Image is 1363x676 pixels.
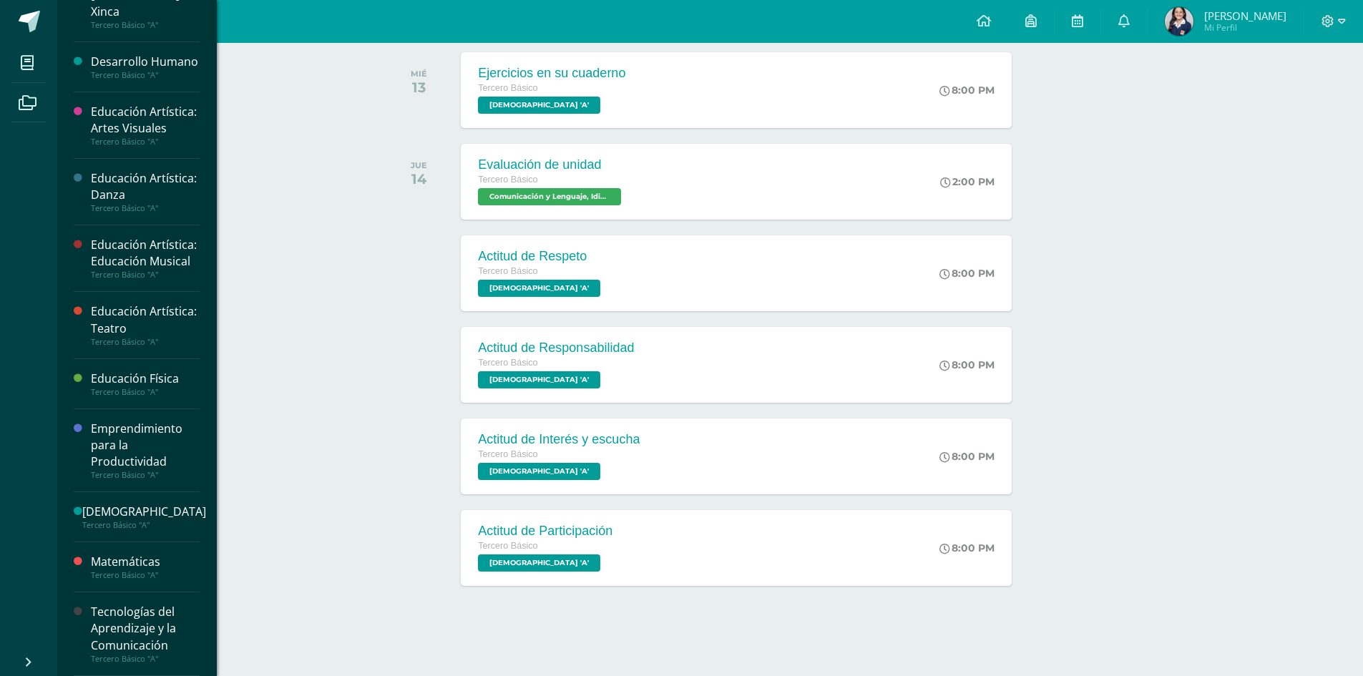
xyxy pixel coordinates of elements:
a: Emprendimiento para la ProductividadTercero Básico "A" [91,421,200,480]
a: Educación Artística: DanzaTercero Básico "A" [91,170,200,213]
div: [DEMOGRAPHIC_DATA] [82,504,206,520]
span: Tercero Básico [478,449,537,459]
span: Evangelización 'A' [478,554,600,572]
div: Tercero Básico "A" [91,387,200,397]
div: Actitud de Respeto [478,249,604,264]
div: Tercero Básico "A" [91,20,200,30]
a: Desarrollo HumanoTercero Básico "A" [91,54,200,80]
div: Actitud de Participación [478,524,612,539]
div: Tercero Básico "A" [91,203,200,213]
div: Desarrollo Humano [91,54,200,70]
div: Educación Artística: Danza [91,170,200,203]
div: Tercero Básico "A" [91,570,200,580]
div: Tercero Básico "A" [82,520,206,530]
div: Tercero Básico "A" [91,470,200,480]
div: Tercero Básico "A" [91,137,200,147]
div: Educación Física [91,371,200,387]
div: Actitud de Interés y escucha [478,432,640,447]
div: Actitud de Responsabilidad [478,341,634,356]
span: Evangelización 'A' [478,371,600,388]
a: Educación Artística: TeatroTercero Básico "A" [91,303,200,346]
div: Educación Artística: Teatro [91,303,200,336]
div: 8:00 PM [939,542,995,554]
div: JUE [411,160,427,170]
div: Tecnologías del Aprendizaje y la Comunicación [91,604,200,653]
a: Tecnologías del Aprendizaje y la ComunicaciónTercero Básico "A" [91,604,200,663]
span: Evangelización 'A' [478,280,600,297]
div: MIÉ [411,69,427,79]
div: Evaluación de unidad [478,157,625,172]
div: Ejercicios en su cuaderno [478,66,625,81]
a: [DEMOGRAPHIC_DATA]Tercero Básico "A" [82,504,206,530]
div: 14 [411,170,427,187]
a: MatemáticasTercero Básico "A" [91,554,200,580]
span: Tercero Básico [478,175,537,185]
div: 8:00 PM [939,267,995,280]
div: Educación Artística: Educación Musical [91,237,200,270]
div: Tercero Básico "A" [91,270,200,280]
span: Comunicación y Lenguaje, Idioma Español 'A' [478,188,621,205]
span: Tercero Básico [478,541,537,551]
div: 13 [411,79,427,96]
div: Educación Artística: Artes Visuales [91,104,200,137]
div: 8:00 PM [939,358,995,371]
div: Tercero Básico "A" [91,70,200,80]
span: Tercero Básico [478,266,537,276]
span: Evangelización 'A' [478,97,600,114]
div: Matemáticas [91,554,200,570]
a: Educación Artística: Educación MusicalTercero Básico "A" [91,237,200,280]
div: Tercero Básico "A" [91,654,200,664]
div: Emprendimiento para la Productividad [91,421,200,470]
div: 8:00 PM [939,84,995,97]
span: Tercero Básico [478,83,537,93]
span: Mi Perfil [1204,21,1286,34]
div: 2:00 PM [940,175,995,188]
img: 247608930fe9e8d457b9cdbfcb073c93.png [1165,7,1193,36]
div: 8:00 PM [939,450,995,463]
div: Tercero Básico "A" [91,337,200,347]
span: [PERSON_NAME] [1204,9,1286,23]
span: Tercero Básico [478,358,537,368]
span: Evangelización 'A' [478,463,600,480]
a: Educación FísicaTercero Básico "A" [91,371,200,397]
a: Educación Artística: Artes VisualesTercero Básico "A" [91,104,200,147]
